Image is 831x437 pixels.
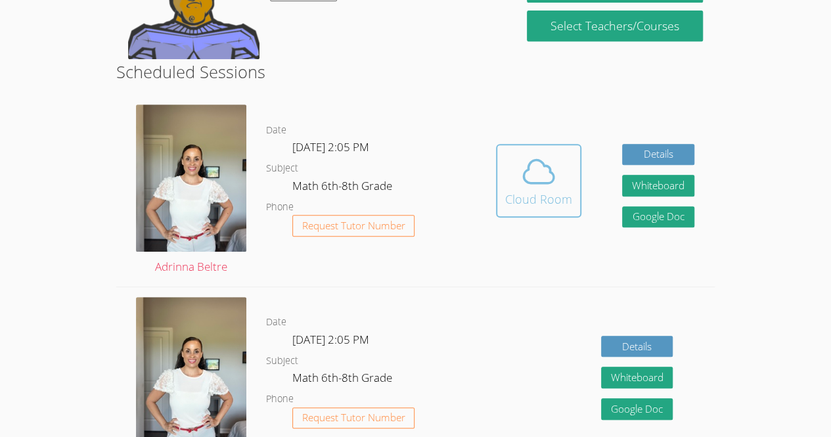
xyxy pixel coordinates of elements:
[505,190,572,208] div: Cloud Room
[292,177,395,199] dd: Math 6th-8th Grade
[302,221,405,231] span: Request Tutor Number
[292,139,369,154] span: [DATE] 2:05 PM
[266,122,286,139] dt: Date
[622,206,694,228] a: Google Doc
[622,175,694,196] button: Whiteboard
[116,59,715,84] h2: Scheduled Sessions
[136,104,246,252] img: IMG_9685.jpeg
[292,215,415,237] button: Request Tutor Number
[302,413,405,423] span: Request Tutor Number
[292,369,395,391] dd: Math 6th-8th Grade
[266,314,286,331] dt: Date
[266,160,298,177] dt: Subject
[136,104,246,276] a: Adrinna Beltre
[527,11,702,41] a: Select Teachers/Courses
[266,391,294,407] dt: Phone
[622,144,694,166] a: Details
[266,199,294,216] dt: Phone
[292,332,369,347] span: [DATE] 2:05 PM
[266,353,298,369] dt: Subject
[292,407,415,429] button: Request Tutor Number
[601,336,673,357] a: Details
[601,398,673,420] a: Google Doc
[496,144,581,218] button: Cloud Room
[601,367,673,388] button: Whiteboard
